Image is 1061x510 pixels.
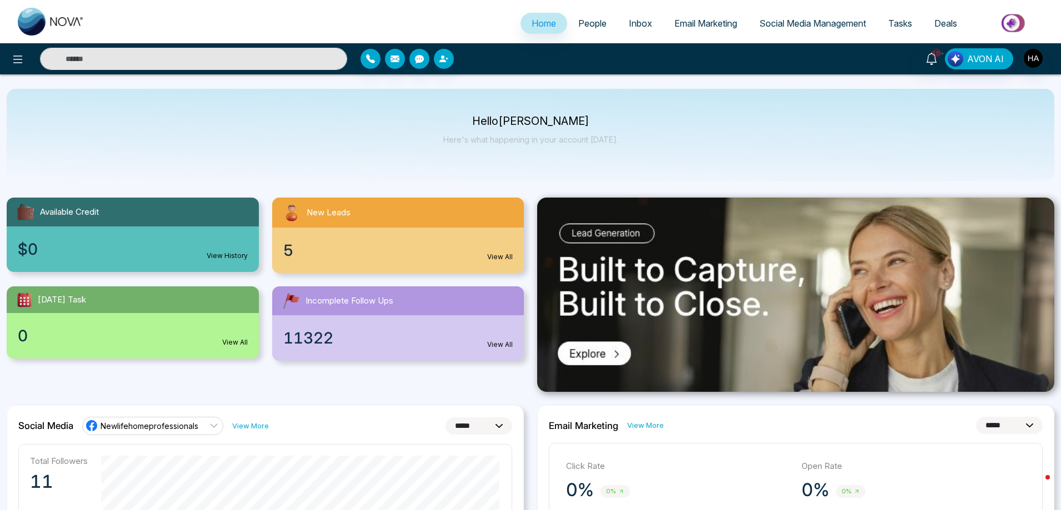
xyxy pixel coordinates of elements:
[30,471,88,493] p: 11
[283,326,333,350] span: 11322
[487,252,513,262] a: View All
[836,485,865,498] span: 0%
[281,202,302,223] img: newLeads.svg
[967,52,1004,65] span: AVON AI
[306,295,393,307] span: Incomplete Follow Ups
[101,421,198,431] span: Newlifehomeprofessionals
[627,420,664,431] a: View More
[266,198,531,273] a: New Leads5View All
[759,18,866,29] span: Social Media Management
[934,18,957,29] span: Deals
[16,291,33,309] img: todayTask.svg
[521,13,567,34] a: Home
[566,479,594,501] p: 0%
[932,48,942,58] span: 10+
[974,11,1054,36] img: Market-place.gif
[532,18,556,29] span: Home
[18,238,38,261] span: $0
[40,206,99,219] span: Available Credit
[888,18,912,29] span: Tasks
[566,460,790,473] p: Click Rate
[618,13,663,34] a: Inbox
[948,51,963,67] img: Lead Flow
[663,13,748,34] a: Email Marketing
[38,294,86,306] span: [DATE] Task
[30,456,88,466] p: Total Followers
[674,18,737,29] span: Email Marketing
[18,324,28,347] span: 0
[18,420,73,431] h2: Social Media
[918,48,945,68] a: 10+
[487,340,513,350] a: View All
[281,291,301,311] img: followUps.svg
[1023,472,1050,499] iframe: Intercom live chat
[549,420,618,431] h2: Email Marketing
[748,13,877,34] a: Social Media Management
[222,337,248,347] a: View All
[578,18,607,29] span: People
[207,251,248,261] a: View History
[537,198,1054,392] img: .
[1024,49,1043,68] img: User Avatar
[945,48,1013,69] button: AVON AI
[443,117,618,126] p: Hello [PERSON_NAME]
[16,202,36,222] img: availableCredit.svg
[802,479,829,501] p: 0%
[629,18,652,29] span: Inbox
[802,460,1026,473] p: Open Rate
[266,286,531,361] a: Incomplete Follow Ups11322View All
[283,239,293,262] span: 5
[18,8,84,36] img: Nova CRM Logo
[923,13,968,34] a: Deals
[567,13,618,34] a: People
[307,206,351,219] span: New Leads
[443,135,618,144] p: Here's what happening in your account [DATE].
[232,421,269,431] a: View More
[600,485,630,498] span: 0%
[877,13,923,34] a: Tasks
